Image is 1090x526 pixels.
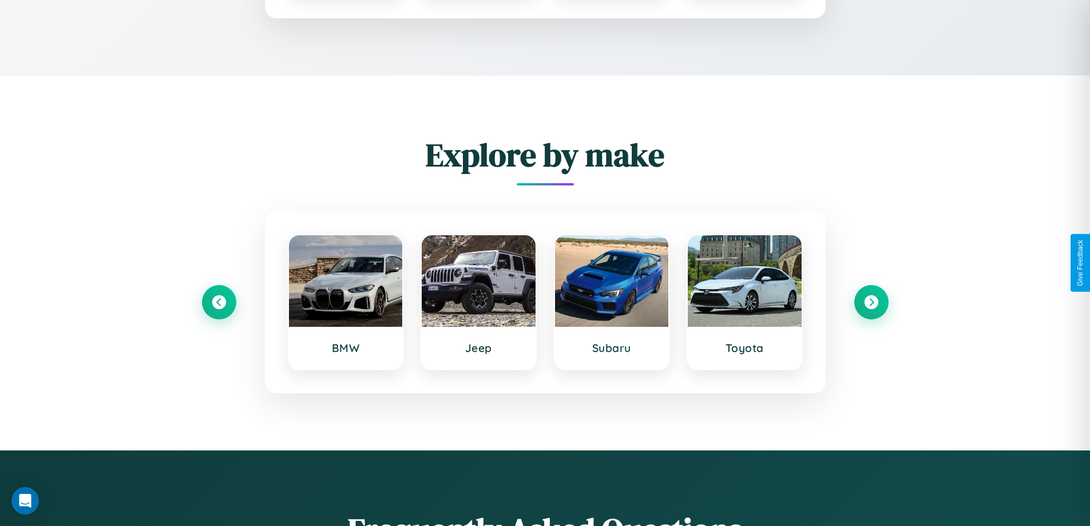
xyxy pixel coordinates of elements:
div: Open Intercom Messenger [11,487,39,515]
h3: Subaru [566,341,657,355]
h3: Jeep [433,341,524,355]
h3: BMW [300,341,391,355]
h2: Explore by make [202,133,889,177]
div: Give Feedback [1076,240,1084,286]
h3: Toyota [699,341,790,355]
